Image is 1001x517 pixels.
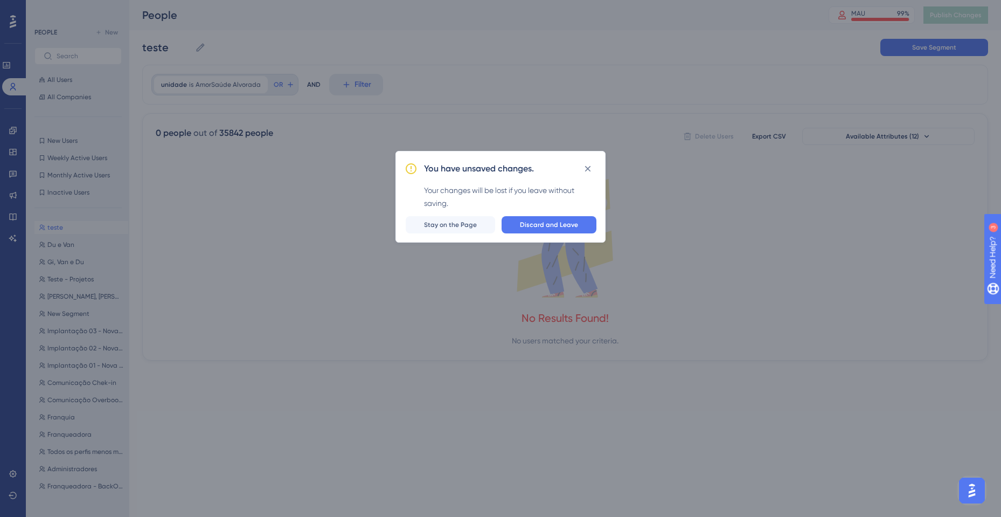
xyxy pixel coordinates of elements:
span: Need Help? [25,3,67,16]
span: Discard and Leave [520,220,578,229]
iframe: UserGuiding AI Assistant Launcher [956,474,988,507]
h2: You have unsaved changes. [424,162,534,175]
span: Stay on the Page [424,220,477,229]
div: Your changes will be lost if you leave without saving. [424,184,596,210]
div: 3 [75,5,78,14]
